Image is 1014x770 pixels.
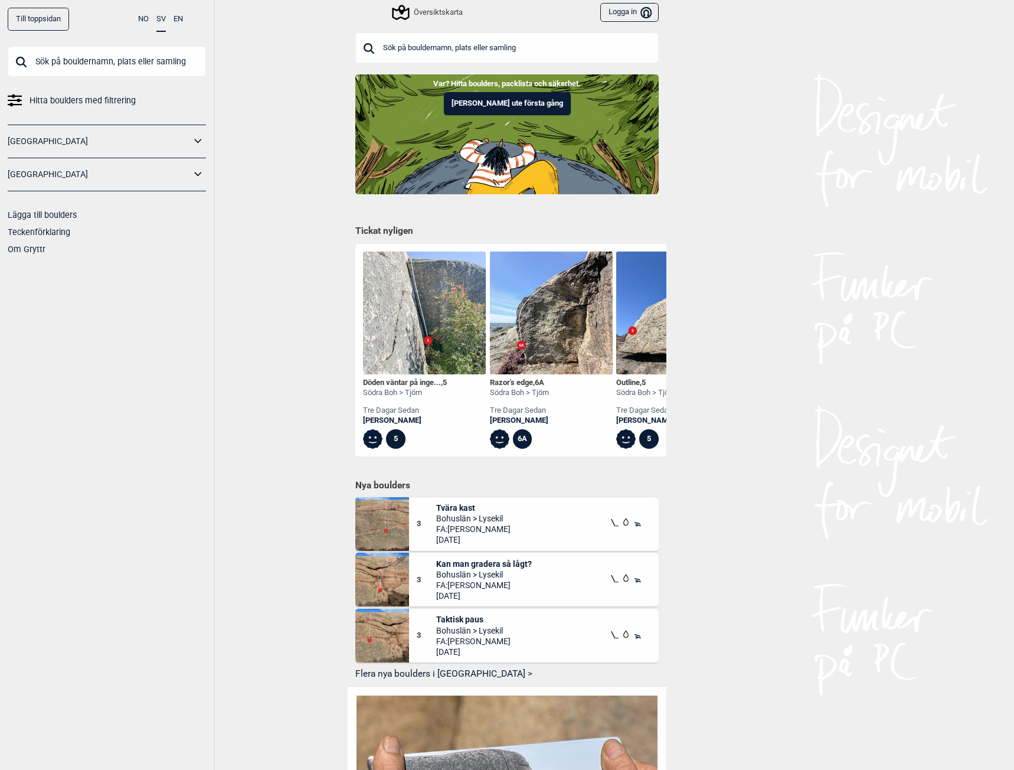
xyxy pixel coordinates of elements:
[436,580,532,590] span: FA: [PERSON_NAME]
[436,569,532,580] span: Bohuslän > Lysekil
[355,609,409,663] img: Taktisk paus
[355,553,409,606] img: Kan man gradera sa lagt
[8,46,206,77] input: Sök på bouldernamn, plats eller samling
[363,416,447,426] a: [PERSON_NAME]
[355,497,409,551] img: Tvara kast
[363,252,486,374] img: Doden vantar pa ingen men du star forst i kon
[616,252,739,374] img: Outline
[417,631,436,641] span: 3
[436,513,511,524] span: Bohuslän > Lysekil
[8,166,191,183] a: [GEOGRAPHIC_DATA]
[535,378,544,387] span: 6A
[616,406,675,416] div: tre dagar sedan
[355,74,659,194] img: Indoor to outdoor
[355,609,659,663] div: Taktisk paus3Taktisk pausBohuslän > LysekilFA:[PERSON_NAME][DATE]
[8,227,70,237] a: Teckenförklaring
[355,225,659,238] h1: Tickat nyligen
[363,388,447,398] div: Södra Boh > Tjörn
[355,665,659,683] button: Flera nya boulders i [GEOGRAPHIC_DATA] >
[363,406,447,416] div: tre dagar sedan
[642,378,646,387] span: 5
[9,78,1005,90] p: Var? Hitta boulders, packlista och säkerhet.
[444,92,571,115] button: [PERSON_NAME] ute första gång
[355,553,659,606] div: Kan man gradera sa lagt3Kan man gradera så lågt?Bohuslän > LysekilFA:[PERSON_NAME][DATE]
[355,32,659,63] input: Sök på bouldernamn, plats eller samling
[616,416,675,426] a: [PERSON_NAME]
[8,92,206,109] a: Hitta boulders med filtrering
[436,524,511,534] span: FA: [PERSON_NAME]
[616,388,675,398] div: Södra Boh > Tjörn
[436,503,511,513] span: Tvära kast
[386,429,405,449] div: 5
[30,92,136,109] span: Hitta boulders med filtrering
[417,575,436,585] span: 3
[639,429,659,449] div: 5
[436,590,532,601] span: [DATE]
[490,416,549,426] a: [PERSON_NAME]
[355,479,659,491] h1: Nya boulders
[436,614,511,625] span: Taktisk paus
[8,244,45,254] a: Om Gryttr
[616,378,675,388] div: Outline ,
[8,133,191,150] a: [GEOGRAPHIC_DATA]
[417,519,436,529] span: 3
[436,534,511,545] span: [DATE]
[490,378,549,388] div: Razor's edge ,
[394,5,463,19] div: Översiktskarta
[443,378,447,387] span: 5
[490,252,613,374] img: Razors edge
[490,388,549,398] div: Södra Boh > Tjörn
[600,3,659,22] button: Logga in
[174,8,183,31] button: EN
[363,378,447,388] div: Döden väntar på inge... ,
[436,559,532,569] span: Kan man gradera så lågt?
[8,210,77,220] a: Lägga till boulders
[8,8,69,31] a: Till toppsidan
[436,625,511,636] span: Bohuslän > Lysekil
[490,406,549,416] div: tre dagar sedan
[513,429,532,449] div: 6A
[138,8,149,31] button: NO
[436,636,511,647] span: FA: [PERSON_NAME]
[156,8,166,32] button: SV
[436,647,511,657] span: [DATE]
[355,497,659,551] div: Tvara kast3Tvära kastBohuslän > LysekilFA:[PERSON_NAME][DATE]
